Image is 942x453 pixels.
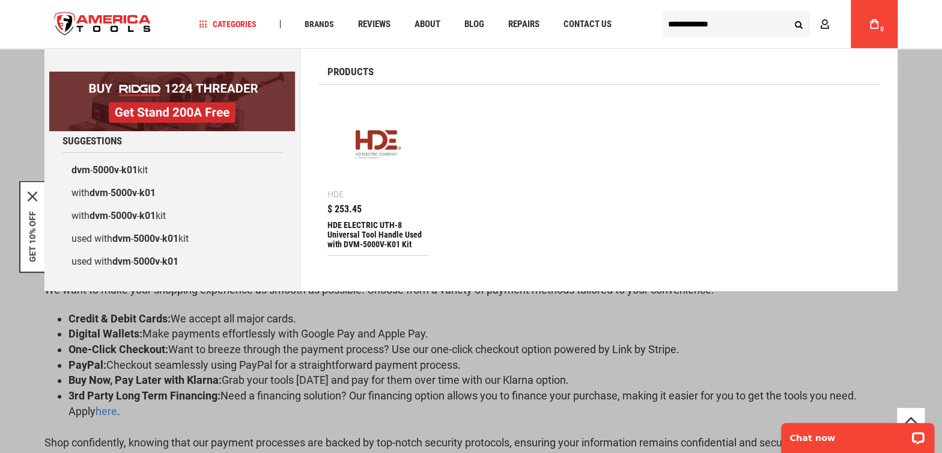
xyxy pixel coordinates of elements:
[508,20,539,29] span: Repairs
[564,20,612,29] span: Contact Us
[409,16,446,32] a: About
[199,20,257,28] span: Categories
[139,187,156,199] b: k01
[464,20,484,29] span: Blog
[358,20,390,29] span: Reviews
[28,191,37,201] button: Close
[111,187,137,199] b: 5000v
[44,2,161,47] img: America Tools
[62,136,122,146] span: Suggestions
[503,16,545,32] a: Repairs
[62,182,282,205] a: withdvm-5000v-k01
[111,210,137,221] b: 5000v
[327,67,374,77] span: Products
[558,16,617,32] a: Contact Us
[62,205,282,227] a: withdvm-5000v-k01kit
[333,100,423,190] img: HDE ELECTRIC UTH-8 Universal Tool Handle Used with DVM-5000V-K01 Kit
[49,72,295,81] a: BOGO: Buy RIDGID® 1224 Threader, Get Stand 200A Free!
[327,190,344,199] div: HDE
[112,256,131,267] b: dvm
[305,20,334,28] span: Brands
[62,227,282,250] a: used withdvm-5000v-k01kit
[327,205,362,214] span: $ 253.45
[71,164,90,176] b: dvm
[112,233,131,244] b: dvm
[139,210,156,221] b: k01
[62,250,282,273] a: used withdvm-5000v-k01
[133,256,160,267] b: 5000v
[327,220,429,249] div: HDE ELECTRIC UTH-8 Universal Tool Handle Used with DVM-5000V-K01 Kit
[133,233,160,244] b: 5000v
[773,415,942,453] iframe: LiveChat chat widget
[28,211,37,262] button: GET 10% OFF
[459,16,490,32] a: Blog
[93,164,119,176] b: 5000v
[121,164,138,176] b: k01
[787,13,810,35] button: Search
[193,16,262,32] a: Categories
[62,159,282,182] a: dvm-5000v-k01kit
[162,256,178,267] b: k01
[299,16,339,32] a: Brands
[415,20,440,29] span: About
[880,26,884,32] span: 0
[49,72,295,131] img: BOGO: Buy RIDGID® 1224 Threader, Get Stand 200A Free!
[28,191,37,201] svg: close icon
[90,210,108,221] b: dvm
[44,2,161,47] a: store logo
[327,94,429,255] a: HDE ELECTRIC UTH-8 Universal Tool Handle Used with DVM-5000V-K01 Kit HDE $ 253.45 HDE ELECTRIC UT...
[353,16,396,32] a: Reviews
[162,233,178,244] b: k01
[90,187,108,199] b: dvm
